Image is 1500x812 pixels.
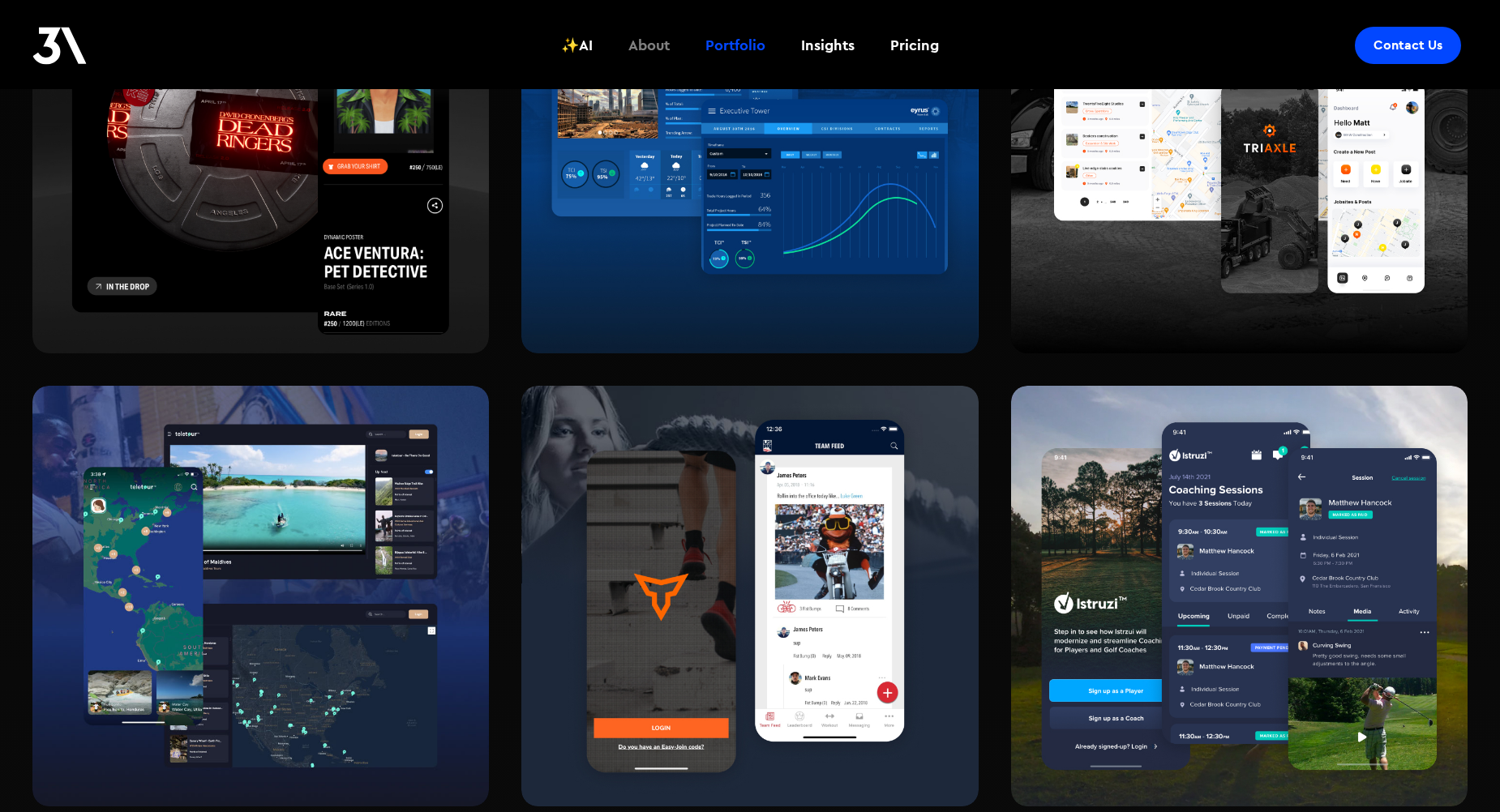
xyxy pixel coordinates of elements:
[890,35,939,56] div: Pricing
[619,15,679,75] a: About
[551,15,602,75] a: ✨AI
[705,35,765,56] div: Portfolio
[801,35,855,56] div: Insights
[791,15,864,75] a: Insights
[628,35,670,56] div: About
[1374,37,1442,53] div: Contact Us
[561,35,593,56] div: ✨AI
[1355,27,1461,64] a: Contact Us
[881,15,949,75] a: Pricing
[696,15,775,75] a: Portfolio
